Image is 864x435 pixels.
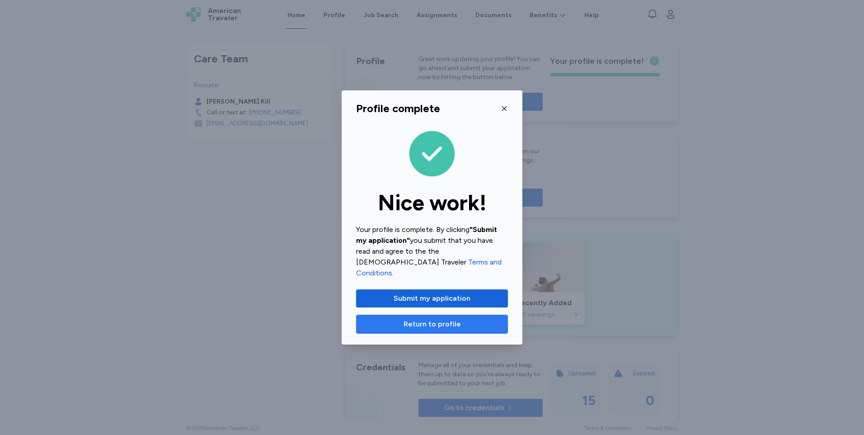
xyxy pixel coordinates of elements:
div: Nice work! [356,192,508,213]
div: Profile complete [356,101,440,116]
span: Submit my application [394,293,470,304]
button: Return to profile [356,315,508,334]
div: Your profile is complete. By clicking you submit that you have read and agree to the the [DEMOGRA... [356,224,508,279]
span: Return to profile [404,319,461,330]
button: Submit my application [356,289,508,307]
